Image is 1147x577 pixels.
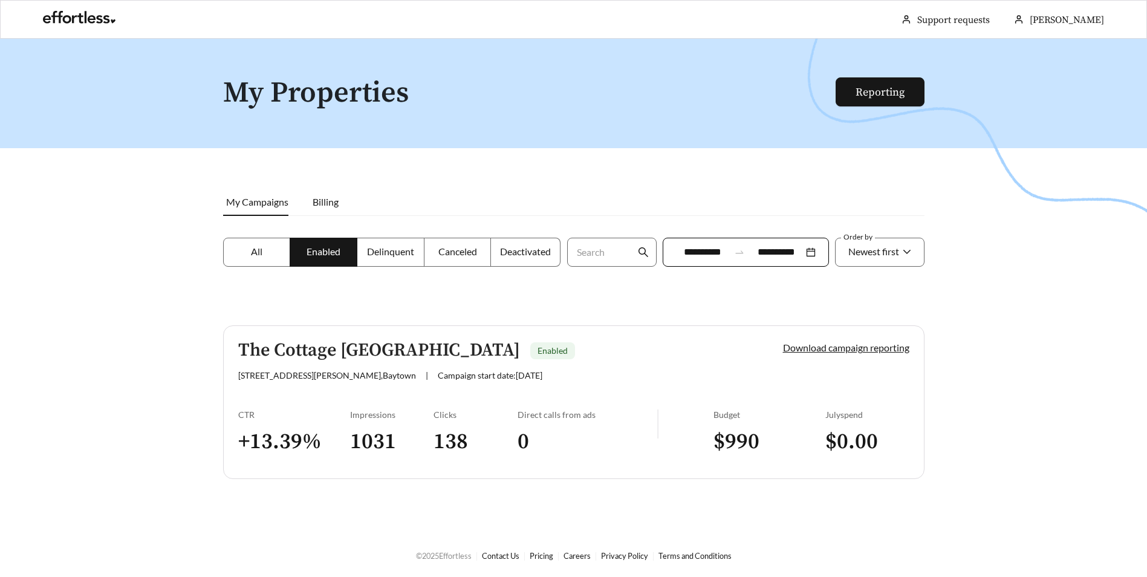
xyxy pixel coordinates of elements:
[500,246,551,257] span: Deactivated
[438,370,542,380] span: Campaign start date: [DATE]
[734,247,745,258] span: swap-right
[518,409,657,420] div: Direct calls from ads
[734,247,745,258] span: to
[1030,14,1104,26] span: [PERSON_NAME]
[825,409,909,420] div: July spend
[825,428,909,455] h3: $ 0.00
[434,409,518,420] div: Clicks
[538,345,568,356] span: Enabled
[238,409,350,420] div: CTR
[367,246,414,257] span: Delinquent
[313,196,339,207] span: Billing
[426,370,428,380] span: |
[783,342,909,353] a: Download campaign reporting
[350,409,434,420] div: Impressions
[518,428,657,455] h3: 0
[434,428,518,455] h3: 138
[307,246,340,257] span: Enabled
[350,428,434,455] h3: 1031
[856,85,905,99] a: Reporting
[251,246,262,257] span: All
[657,409,658,438] img: line
[713,409,825,420] div: Budget
[713,428,825,455] h3: $ 990
[917,14,990,26] a: Support requests
[836,77,924,106] button: Reporting
[238,428,350,455] h3: + 13.39 %
[848,246,899,257] span: Newest first
[238,370,416,380] span: [STREET_ADDRESS][PERSON_NAME] , Baytown
[223,77,837,109] h1: My Properties
[226,196,288,207] span: My Campaigns
[638,247,649,258] span: search
[238,341,520,360] h5: The Cottage [GEOGRAPHIC_DATA]
[223,325,924,479] a: The Cottage [GEOGRAPHIC_DATA]Enabled[STREET_ADDRESS][PERSON_NAME],Baytown|Campaign start date:[DA...
[438,246,477,257] span: Canceled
